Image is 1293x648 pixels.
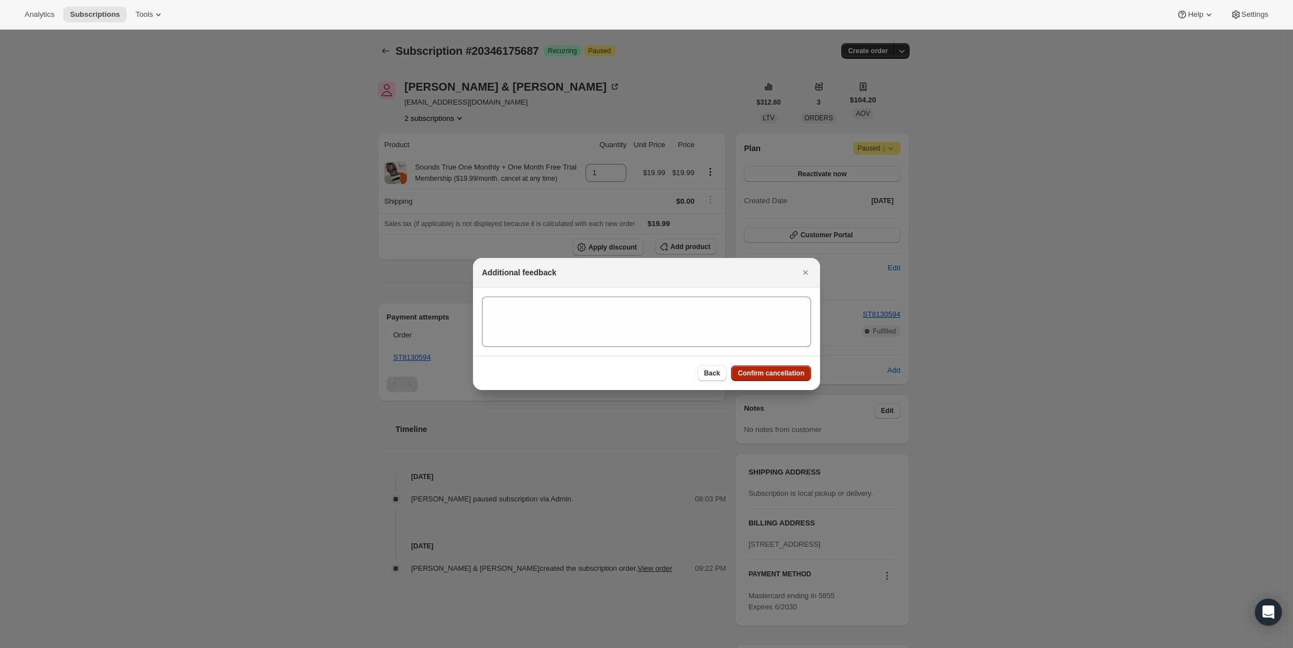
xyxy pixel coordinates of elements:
button: Confirm cancellation [731,365,811,381]
button: Settings [1224,7,1275,22]
button: Tools [129,7,171,22]
span: Back [704,369,720,378]
button: Analytics [18,7,61,22]
span: Analytics [25,10,54,19]
button: Close [798,265,813,280]
span: Tools [135,10,153,19]
h2: Additional feedback [482,267,556,278]
span: Confirm cancellation [738,369,804,378]
div: Open Intercom Messenger [1255,599,1282,626]
button: Help [1170,7,1221,22]
span: Help [1188,10,1203,19]
span: Subscriptions [70,10,120,19]
span: Settings [1242,10,1268,19]
button: Back [697,365,727,381]
button: Subscriptions [63,7,127,22]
